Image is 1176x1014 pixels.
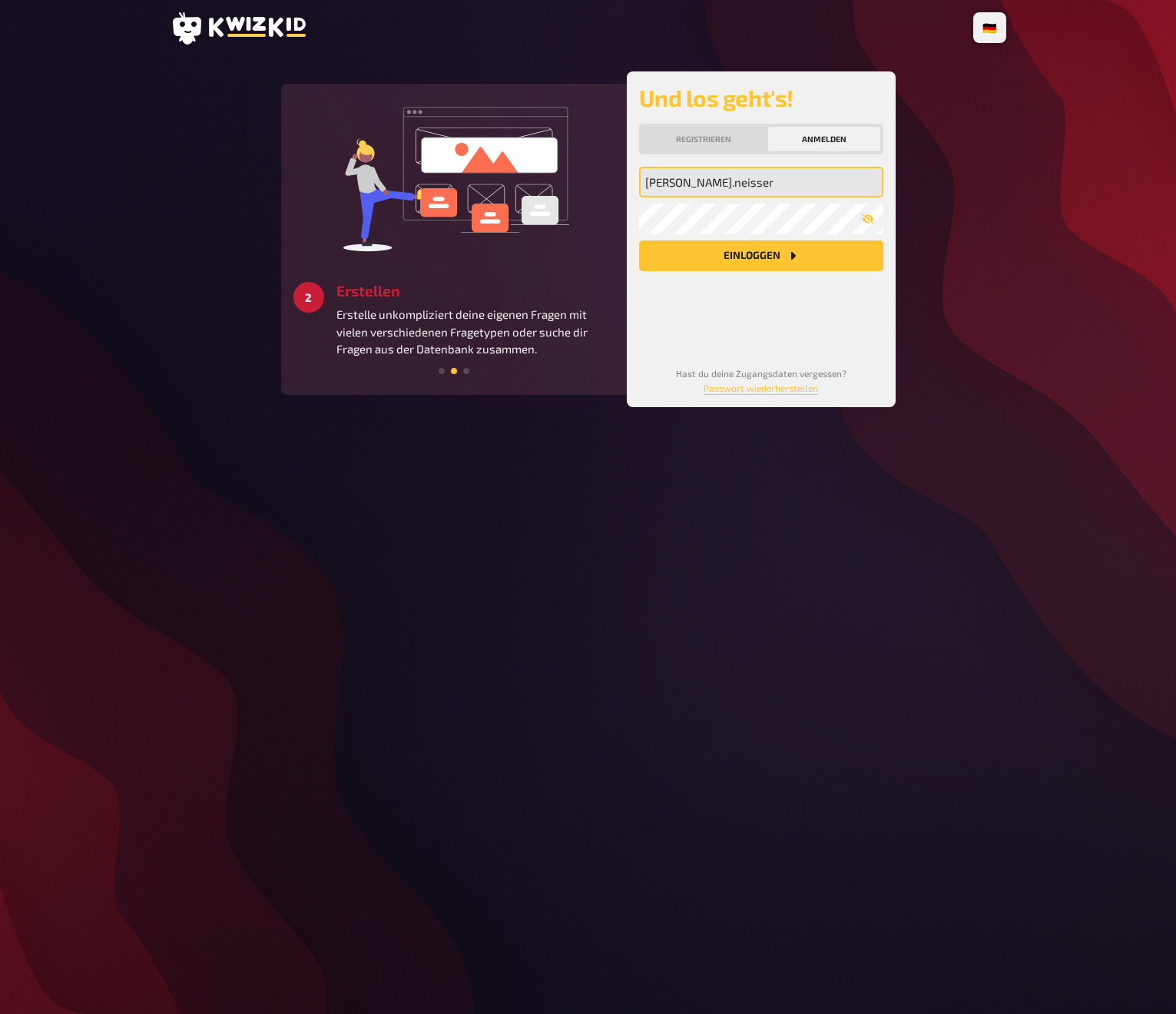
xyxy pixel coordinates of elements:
[336,306,615,358] p: Erstelle unkompliziert deine eigenen Fragen mit vielen verschiedenen Fragetypen oder suche dir Fr...
[768,127,880,151] button: Anmelden
[976,15,1003,40] li: 🇩🇪
[339,96,569,257] img: create
[704,383,818,393] a: Passwort wiederherstellen
[639,167,883,197] input: Meine Emailadresse
[642,127,765,151] button: Registrieren
[336,282,615,300] h3: Erstellen
[293,282,324,313] div: 2
[639,240,883,271] button: Einloggen
[639,84,883,111] h2: Und los geht's!
[676,368,846,393] small: Hast du deine Zugangsdaten vergessen?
